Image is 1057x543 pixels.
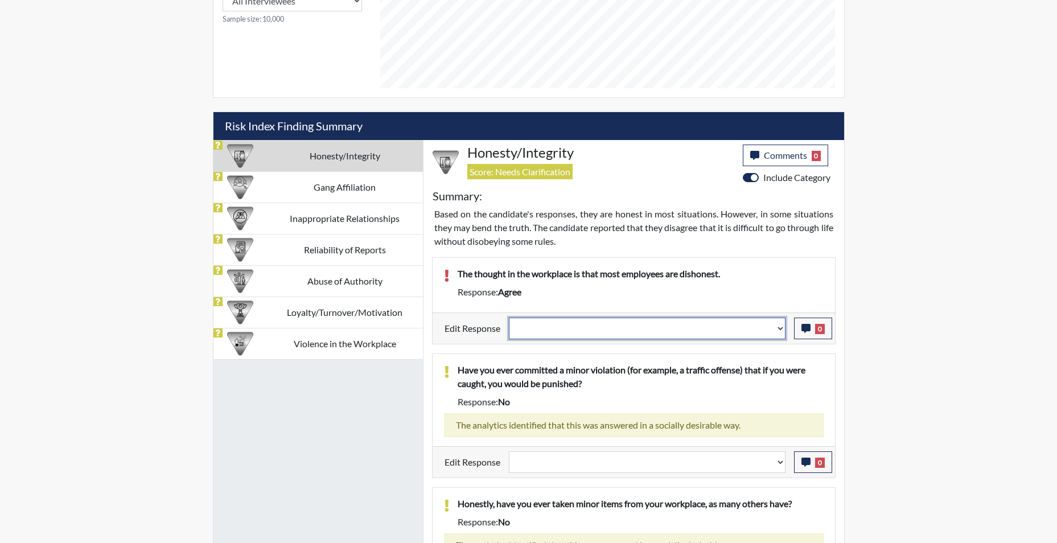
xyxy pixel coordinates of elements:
[445,451,500,473] label: Edit Response
[227,268,253,294] img: CATEGORY%20ICON-01.94e51fac.png
[223,14,362,24] small: Sample size: 10,000
[467,164,573,179] span: Score: Needs Clarification
[433,149,459,175] img: CATEGORY%20ICON-11.a5f294f4.png
[227,299,253,326] img: CATEGORY%20ICON-17.40ef8247.png
[498,396,510,407] span: no
[267,265,423,297] td: Abuse of Authority
[267,140,423,171] td: Honesty/Integrity
[498,516,510,527] span: no
[449,515,832,529] div: Response:
[267,328,423,359] td: Violence in the Workplace
[267,297,423,328] td: Loyalty/Turnover/Motivation
[444,413,824,437] div: The analytics identified that this was answered in a socially desirable way.
[227,237,253,263] img: CATEGORY%20ICON-20.4a32fe39.png
[227,205,253,232] img: CATEGORY%20ICON-14.139f8ef7.png
[794,318,832,339] button: 0
[500,451,794,473] div: Update the test taker's response, the change might impact the score
[815,324,825,334] span: 0
[227,143,253,169] img: CATEGORY%20ICON-11.a5f294f4.png
[794,451,832,473] button: 0
[267,171,423,203] td: Gang Affiliation
[267,234,423,265] td: Reliability of Reports
[500,318,794,339] div: Update the test taker's response, the change might impact the score
[267,203,423,234] td: Inappropriate Relationships
[445,318,500,339] label: Edit Response
[458,267,824,281] p: The thought in the workplace is that most employees are dishonest.
[433,189,482,203] h5: Summary:
[449,285,832,299] div: Response:
[458,363,824,390] p: Have you ever committed a minor violation (for example, a traffic offense) that if you were caugh...
[449,395,832,409] div: Response:
[815,458,825,468] span: 0
[458,497,824,511] p: Honestly, have you ever taken minor items from your workplace, as many others have?
[227,174,253,200] img: CATEGORY%20ICON-02.2c5dd649.png
[763,171,830,184] label: Include Category
[812,151,821,161] span: 0
[743,145,829,166] button: Comments0
[467,145,734,161] h4: Honesty/Integrity
[434,207,833,248] p: Based on the candidate's responses, they are honest in most situations. However, in some situatio...
[498,286,521,297] span: agree
[213,112,844,140] h5: Risk Index Finding Summary
[764,150,807,161] span: Comments
[227,331,253,357] img: CATEGORY%20ICON-26.eccbb84f.png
